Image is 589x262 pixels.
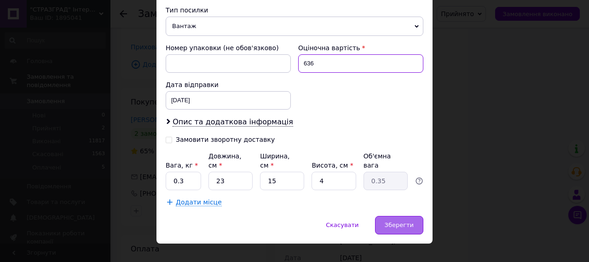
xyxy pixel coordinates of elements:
[326,221,358,228] span: Скасувати
[166,162,198,169] label: Вага, кг
[176,136,275,144] div: Замовити зворотну доставку
[385,221,414,228] span: Зберегти
[298,43,423,52] div: Оціночна вартість
[208,152,242,169] label: Довжина, см
[166,80,291,89] div: Дата відправки
[176,198,222,206] span: Додати місце
[312,162,353,169] label: Висота, см
[364,151,408,170] div: Об'ємна вага
[166,6,208,14] span: Тип посилки
[260,152,289,169] label: Ширина, см
[166,43,291,52] div: Номер упаковки (не обов'язково)
[173,117,293,127] span: Опис та додаткова інформація
[166,17,423,36] span: Вантаж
